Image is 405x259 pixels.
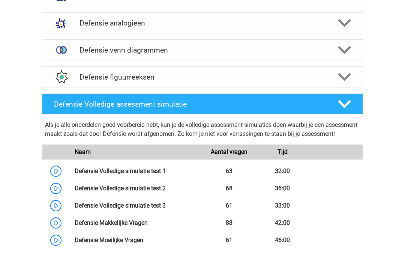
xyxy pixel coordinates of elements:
[54,100,325,109] h4: Defensie Volledige assessment simulatie
[69,219,202,228] div: Defensie Makkelijke Vragen
[39,67,366,88] a: figuurreeksen Defensie figuurreeksen
[51,41,71,60] img: venn diagrammen
[69,148,202,157] div: Naam
[69,202,202,211] div: Defensie Volledige simulatie test 3
[51,14,71,33] img: analogieen
[69,184,202,193] div: Defensie Volledige simulatie test 2
[69,236,202,245] div: Defensie Moeilijke Vragen
[79,19,325,28] h4: Defensie analogieen
[45,121,360,142] div: Als je alle onderdelen goed voorbereid hebt, kun je de volledige assessment simulaties doen waarb...
[79,73,325,82] h4: Defensie figuurreeksen
[51,68,71,87] img: figuurreeksen
[39,13,366,34] a: analogieen Defensie analogieen
[256,148,309,157] div: Tijd
[39,94,366,115] a: Defensie Volledige assessment simulatie
[39,40,366,61] a: venn diagrammen Defensie venn diagrammen
[69,167,202,176] div: Defensie Volledige simulatie test 1
[202,148,256,157] div: Aantal vragen
[79,46,325,55] h4: Defensie venn diagrammen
